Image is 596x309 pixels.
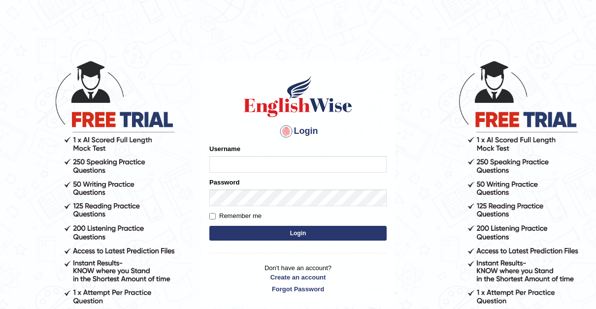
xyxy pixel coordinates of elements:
[209,284,387,294] a: Forgot Password
[209,273,387,282] a: Create an account
[209,226,387,241] button: Login
[209,124,387,139] h4: Login
[242,74,354,119] img: Logo of English Wise sign in for intelligent practice with AI
[209,144,240,154] label: Username
[209,211,262,221] label: Remember me
[209,263,387,294] p: Don't have an account?
[209,213,216,219] input: Remember me
[209,178,239,187] label: Password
